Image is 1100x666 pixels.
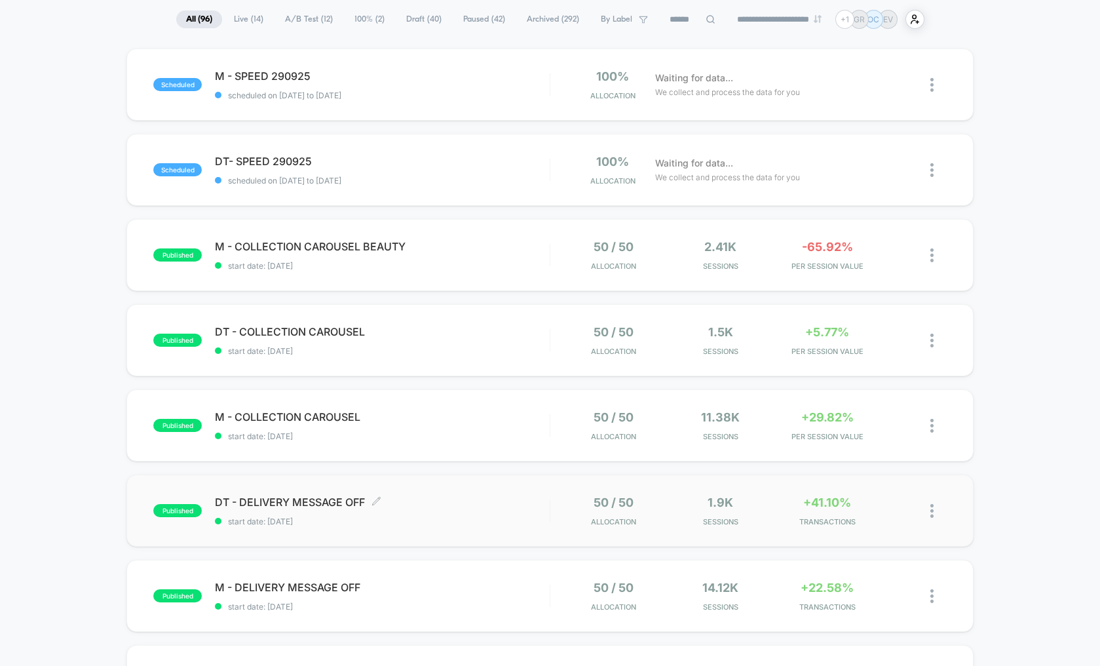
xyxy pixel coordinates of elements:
[596,155,629,168] span: 100%
[814,15,822,23] img: end
[930,248,934,262] img: close
[275,10,343,28] span: A/B Test ( 12 )
[702,581,738,595] span: 14.12k
[655,86,800,98] span: We collect and process the data for you
[517,10,589,28] span: Archived ( 292 )
[345,10,394,28] span: 100% ( 2 )
[594,240,634,254] span: 50 / 50
[601,14,632,24] span: By Label
[153,504,202,517] span: published
[704,240,736,254] span: 2.41k
[591,602,636,612] span: Allocation
[655,71,733,85] span: Waiting for data...
[591,262,636,271] span: Allocation
[670,517,770,526] span: Sessions
[930,504,934,518] img: close
[930,334,934,347] img: close
[153,248,202,262] span: published
[883,14,893,24] p: EV
[596,69,629,83] span: 100%
[777,602,877,612] span: TRANSACTIONS
[591,517,636,526] span: Allocation
[215,346,550,356] span: start date: [DATE]
[591,347,636,356] span: Allocation
[215,240,550,253] span: M - COLLECTION CAROUSEL BEAUTY
[930,78,934,92] img: close
[708,496,733,509] span: 1.9k
[153,78,202,91] span: scheduled
[930,589,934,603] img: close
[591,432,636,441] span: Allocation
[854,14,865,24] p: GR
[670,602,770,612] span: Sessions
[655,156,733,170] span: Waiting for data...
[215,325,550,338] span: DT - COLLECTION CAROUSEL
[805,325,849,339] span: +5.77%
[215,517,550,526] span: start date: [DATE]
[708,325,733,339] span: 1.5k
[590,176,635,186] span: Allocation
[224,10,273,28] span: Live ( 14 )
[777,517,877,526] span: TRANSACTIONS
[594,410,634,424] span: 50 / 50
[153,334,202,347] span: published
[930,163,934,177] img: close
[701,410,740,424] span: 11.38k
[594,496,634,509] span: 50 / 50
[215,176,550,186] span: scheduled on [DATE] to [DATE]
[396,10,451,28] span: Draft ( 40 )
[803,496,851,509] span: +41.10%
[215,69,550,83] span: M - SPEED 290925
[670,347,770,356] span: Sessions
[801,410,854,424] span: +29.82%
[153,589,202,602] span: published
[777,262,877,271] span: PER SESSION VALUE
[777,347,877,356] span: PER SESSION VALUE
[867,14,879,24] p: OC
[153,419,202,432] span: published
[802,240,853,254] span: -65.92%
[215,496,550,509] span: DT - DELIVERY MESSAGE OFF
[153,163,202,176] span: scheduled
[453,10,515,28] span: Paused ( 42 )
[215,410,550,423] span: M - COLLECTION CAROUSEL
[594,581,634,595] span: 50 / 50
[655,171,800,184] span: We collect and process the data for you
[670,432,770,441] span: Sessions
[801,581,854,595] span: +22.58%
[777,432,877,441] span: PER SESSION VALUE
[215,581,550,594] span: M - DELIVERY MESSAGE OFF
[176,10,222,28] span: All ( 96 )
[594,325,634,339] span: 50 / 50
[670,262,770,271] span: Sessions
[930,419,934,433] img: close
[590,91,635,100] span: Allocation
[215,602,550,612] span: start date: [DATE]
[215,431,550,441] span: start date: [DATE]
[835,10,854,29] div: + 1
[215,90,550,100] span: scheduled on [DATE] to [DATE]
[215,155,550,168] span: DT- SPEED 290925
[215,261,550,271] span: start date: [DATE]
